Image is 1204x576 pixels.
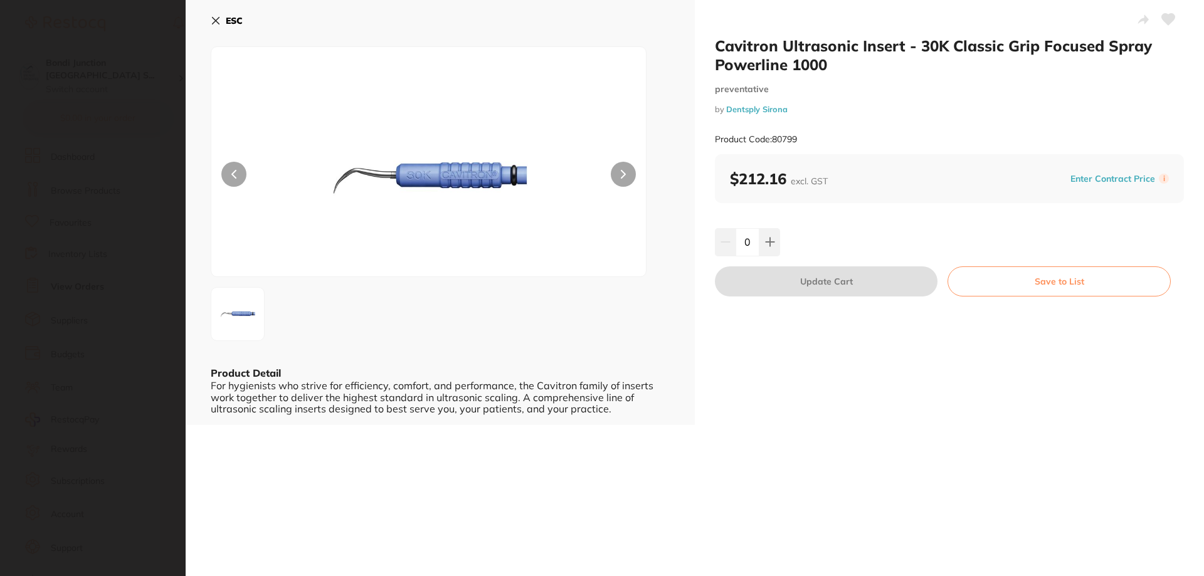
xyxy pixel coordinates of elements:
button: Enter Contract Price [1067,173,1159,185]
button: ESC [211,10,243,31]
b: ESC [226,15,243,26]
img: Zw [215,291,260,337]
b: Product Detail [211,367,281,379]
h2: Cavitron Ultrasonic Insert - 30K Classic Grip Focused Spray Powerline 1000 [715,36,1184,74]
label: i [1159,174,1169,184]
span: excl. GST [791,175,828,187]
img: Zw [298,78,559,276]
div: For hygienists who strive for efficiency, comfort, and performance, the Cavitron family of insert... [211,380,670,414]
button: Update Cart [715,266,937,296]
button: Save to List [948,266,1171,296]
small: Product Code: 80799 [715,134,797,145]
small: by [715,105,1184,114]
small: preventative [715,84,1184,95]
a: Dentsply Sirona [726,104,788,114]
b: $212.16 [730,169,828,188]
